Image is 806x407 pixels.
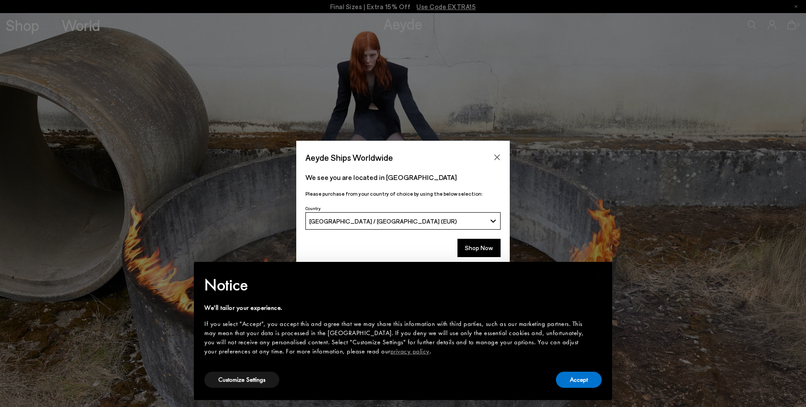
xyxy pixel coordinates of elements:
[305,190,501,198] p: Please purchase from your country of choice by using the below selection:
[204,303,588,312] div: We'll tailor your experience.
[305,206,321,211] span: Country
[204,274,588,296] h2: Notice
[309,217,457,225] span: [GEOGRAPHIC_DATA] / [GEOGRAPHIC_DATA] (EUR)
[588,265,609,285] button: Close this notice
[457,239,501,257] button: Shop Now
[204,372,279,388] button: Customize Settings
[305,150,393,165] span: Aeyde Ships Worldwide
[204,319,588,356] div: If you select "Accept", you accept this and agree that we may share this information with third p...
[556,372,602,388] button: Accept
[491,151,504,164] button: Close
[305,172,501,183] p: We see you are located in [GEOGRAPHIC_DATA]
[390,347,430,356] a: privacy policy
[596,268,601,282] span: ×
